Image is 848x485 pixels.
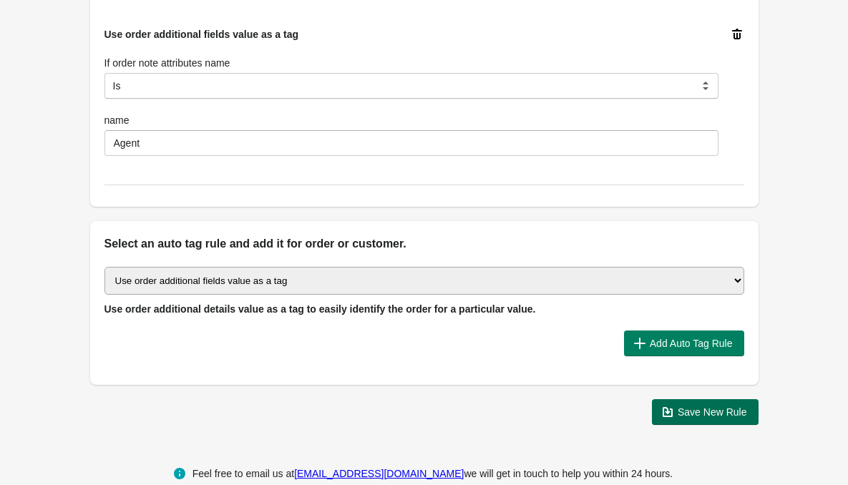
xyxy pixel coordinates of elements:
[104,303,536,315] span: Use order additional details value as a tag to easily identify the order for a particular value.
[652,399,759,425] button: Save New Rule
[104,113,130,127] label: name
[294,468,464,479] a: [EMAIL_ADDRESS][DOMAIN_NAME]
[192,465,673,482] div: Feel free to email us at we will get in touch to help you within 24 hours.
[624,330,744,356] button: Add Auto Tag Rule
[104,235,744,253] h2: Select an auto tag rule and add it for order or customer.
[650,338,733,349] span: Add Auto Tag Rule
[104,29,299,40] span: Use order additional fields value as a tag
[104,56,230,70] label: If order note attributes name
[678,406,747,418] span: Save New Rule
[104,130,718,156] input: Sales Channel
